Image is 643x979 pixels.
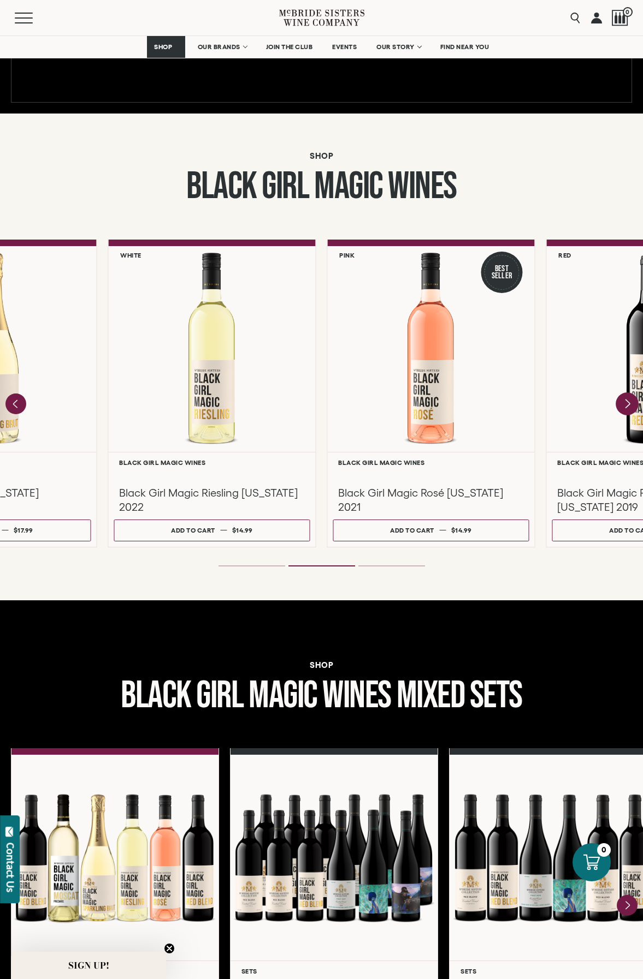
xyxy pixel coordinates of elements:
[470,673,522,719] span: Sets
[119,486,304,514] h3: Black Girl Magic Riesling [US_STATE] 2022
[314,164,383,210] span: Magic
[259,36,320,58] a: JOIN THE CLUB
[164,943,175,954] button: Close teaser
[11,952,166,979] div: SIGN UP!Close teaser
[390,522,434,538] div: Add to cart
[440,43,489,51] span: FIND NEAR YOU
[186,164,257,210] span: Black
[388,164,457,210] span: Wines
[219,565,285,566] li: Page dot 1
[121,673,191,719] span: black
[339,252,355,259] h6: Pink
[333,520,529,541] button: Add to cart $14.99
[5,843,16,892] div: Contact Us
[433,36,497,58] a: FIND NEAR YOU
[232,527,253,534] span: $14.99
[597,843,611,857] div: 0
[617,895,638,916] button: Next
[241,968,427,975] h6: Sets
[376,43,415,51] span: OUR STORY
[332,43,357,51] span: EVENTS
[369,36,428,58] a: OUR STORY
[154,43,173,51] span: SHOP
[114,520,310,541] button: Add to cart $14.99
[198,43,240,51] span: OUR BRANDS
[196,673,243,719] span: girl
[5,393,26,414] button: Previous
[616,392,639,415] button: Next
[171,522,215,538] div: Add to cart
[15,13,54,23] button: Mobile Menu Trigger
[338,486,523,514] h3: Black Girl Magic Rosé [US_STATE] 2021
[249,673,317,719] span: magic
[338,459,523,466] h6: Black Girl Magic Wines
[558,252,571,259] h6: Red
[262,164,309,210] span: Girl
[119,459,304,466] h6: Black Girl Magic Wines
[68,959,109,972] span: SIGN UP!
[191,36,253,58] a: OUR BRANDS
[327,240,535,547] a: Pink Best Seller Black Girl Magic Rosé California Black Girl Magic Wines Black Girl Magic Rosé [U...
[108,240,316,547] a: White Black Girl Magic Riesling California Black Girl Magic Wines Black Girl Magic Riesling [US_S...
[120,252,141,259] h6: White
[322,673,391,719] span: wines
[147,36,185,58] a: SHOP
[623,7,633,17] span: 0
[288,565,355,566] li: Page dot 2
[14,527,33,534] span: $17.99
[325,36,364,58] a: EVENTS
[358,565,425,566] li: Page dot 3
[22,968,208,975] h6: Sets
[266,43,313,51] span: JOIN THE CLUB
[451,527,472,534] span: $14.99
[397,673,465,719] span: Mixed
